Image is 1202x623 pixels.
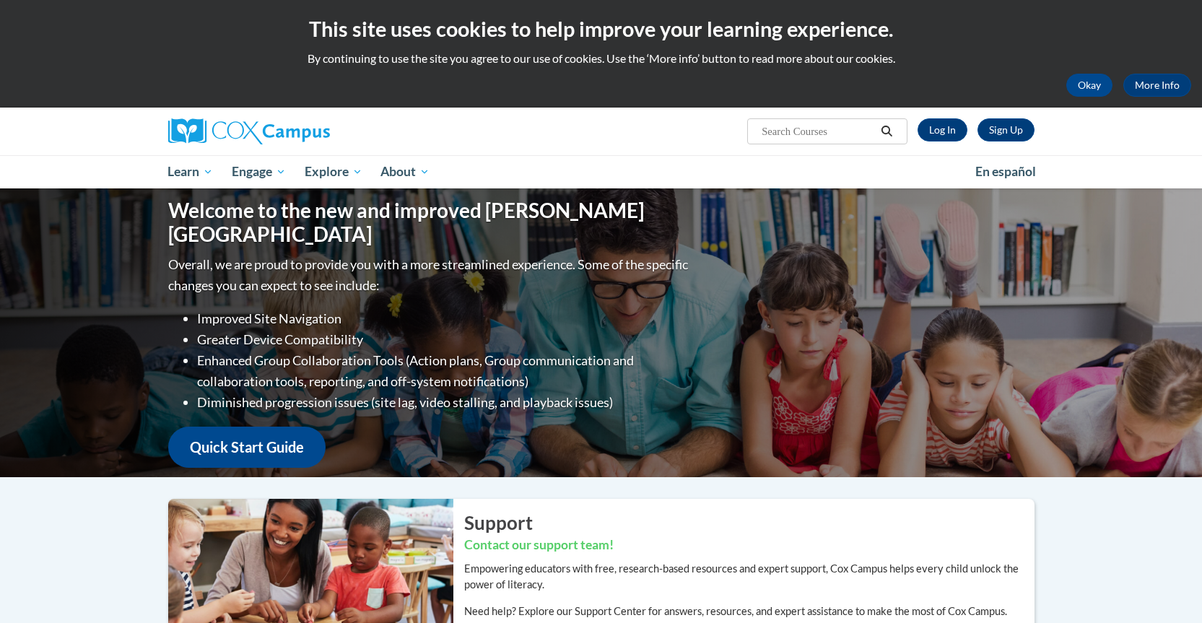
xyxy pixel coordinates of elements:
span: About [380,163,430,180]
div: Main menu [147,155,1056,188]
a: Register [977,118,1035,141]
p: Need help? Explore our Support Center for answers, resources, and expert assistance to make the m... [464,604,1035,619]
li: Improved Site Navigation [197,308,692,329]
p: Overall, we are proud to provide you with a more streamlined experience. Some of the specific cha... [168,254,692,296]
span: Learn [167,163,213,180]
p: By continuing to use the site you agree to our use of cookies. Use the ‘More info’ button to read... [11,51,1191,66]
a: Engage [222,155,295,188]
button: Search [876,123,897,140]
a: About [371,155,439,188]
h1: Welcome to the new and improved [PERSON_NAME][GEOGRAPHIC_DATA] [168,199,692,247]
span: En español [975,164,1036,179]
input: Search Courses [760,123,876,140]
a: Cox Campus [168,118,443,144]
a: Quick Start Guide [168,427,326,468]
a: More Info [1123,74,1191,97]
a: Learn [159,155,223,188]
a: En español [966,157,1045,187]
h2: Support [464,510,1035,536]
h2: This site uses cookies to help improve your learning experience. [11,14,1191,43]
a: Log In [918,118,967,141]
a: Explore [295,155,372,188]
li: Greater Device Compatibility [197,329,692,350]
p: Empowering educators with free, research-based resources and expert support, Cox Campus helps eve... [464,561,1035,593]
h3: Contact our support team! [464,536,1035,554]
img: Cox Campus [168,118,330,144]
button: Okay [1066,74,1112,97]
span: Engage [232,163,286,180]
li: Enhanced Group Collaboration Tools (Action plans, Group communication and collaboration tools, re... [197,350,692,392]
span: Explore [305,163,362,180]
li: Diminished progression issues (site lag, video stalling, and playback issues) [197,392,692,413]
